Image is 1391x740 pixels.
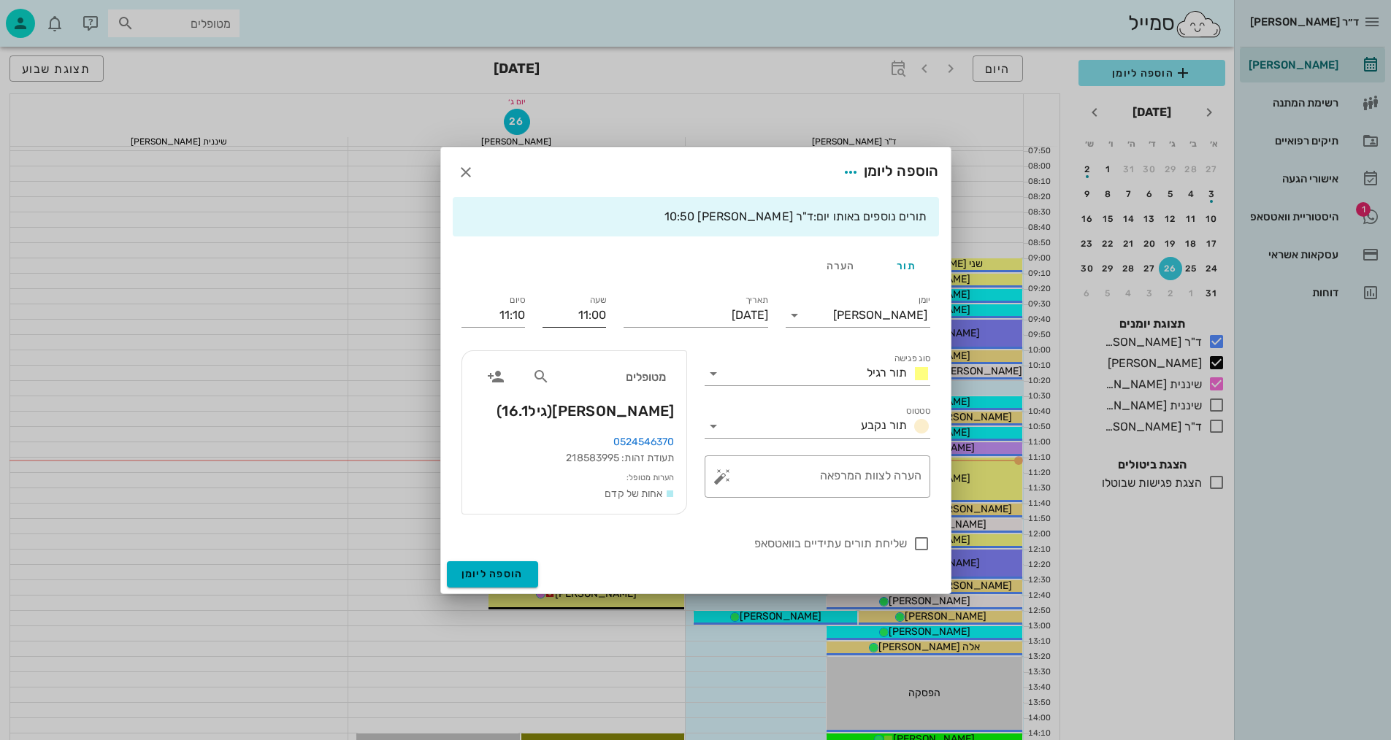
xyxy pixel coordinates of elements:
label: סטטוס [906,406,930,417]
span: הוספה ליומן [461,568,524,580]
div: תורים נוספים באותו יום: [464,209,927,225]
div: יומן[PERSON_NAME] [786,304,930,327]
span: [PERSON_NAME] [497,399,675,423]
label: סוג פגישה [894,353,930,364]
span: אחות של קדם [605,487,662,500]
div: סוג פגישהתור רגיל [705,362,930,385]
div: סטטוסתור נקבע [705,415,930,438]
div: תעודת זהות: 218583995 [474,450,675,466]
span: (גיל ) [497,402,552,420]
div: הוספה ליומן [838,159,939,185]
button: הוספה ליומן [447,561,538,587]
label: שעה [589,295,606,306]
span: 16.1 [502,402,528,420]
a: 0524546370 [613,436,675,448]
div: [PERSON_NAME] [833,309,927,322]
label: יומן [918,295,930,306]
label: סיום [510,295,525,306]
div: תור [873,248,939,283]
label: שליחת תורים עתידיים בוואטסאפ [461,536,907,551]
span: תור נקבע [861,418,907,432]
label: תאריך [745,295,768,306]
small: הערות מטופל: [626,473,674,482]
span: ד"ר [PERSON_NAME] 10:50 [664,209,813,223]
div: הערה [808,248,873,283]
span: תור רגיל [867,366,907,379]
